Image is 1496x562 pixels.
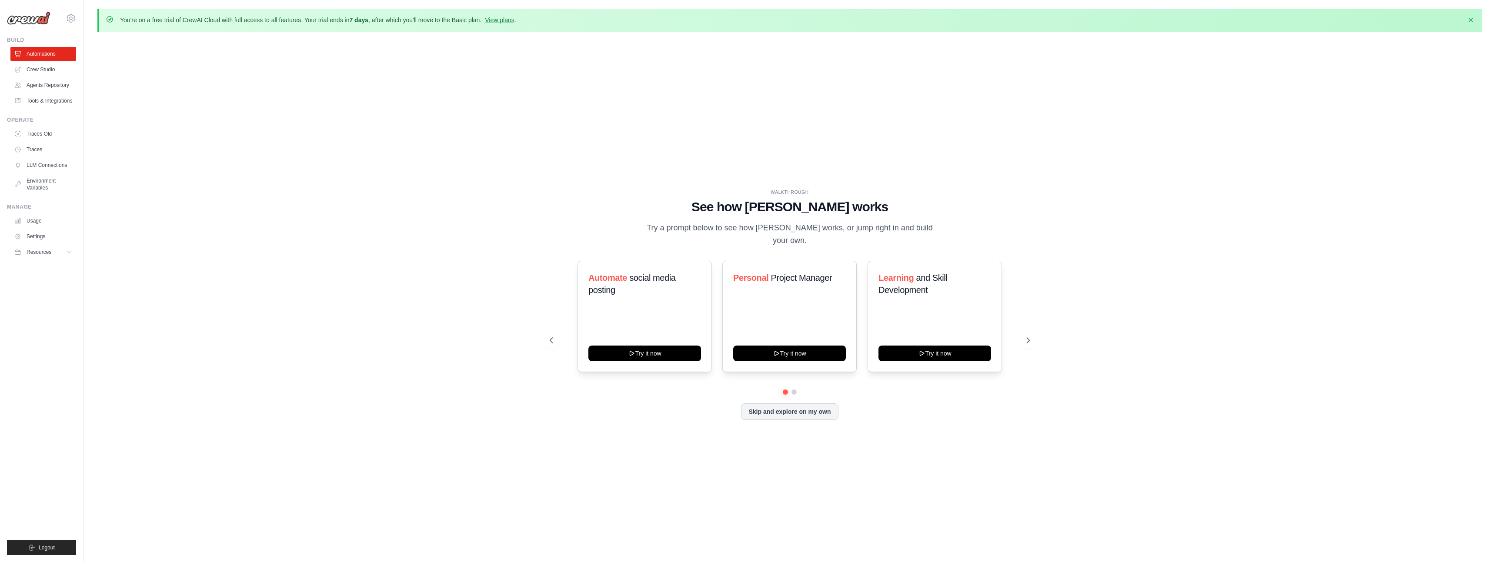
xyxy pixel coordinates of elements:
[7,540,76,555] button: Logout
[771,273,832,283] span: Project Manager
[733,273,768,283] span: Personal
[10,143,76,156] a: Traces
[39,544,55,551] span: Logout
[27,249,51,256] span: Resources
[550,199,1030,215] h1: See how [PERSON_NAME] works
[588,273,627,283] span: Automate
[10,47,76,61] a: Automations
[7,116,76,123] div: Operate
[120,16,516,24] p: You're on a free trial of CrewAI Cloud with full access to all features. Your trial ends in , aft...
[878,346,991,361] button: Try it now
[644,222,936,247] p: Try a prompt below to see how [PERSON_NAME] works, or jump right in and build your own.
[741,403,838,420] button: Skip and explore on my own
[485,17,514,23] a: View plans
[10,63,76,76] a: Crew Studio
[10,78,76,92] a: Agents Repository
[588,273,676,295] span: social media posting
[7,37,76,43] div: Build
[7,203,76,210] div: Manage
[878,273,914,283] span: Learning
[10,214,76,228] a: Usage
[10,94,76,108] a: Tools & Integrations
[733,346,846,361] button: Try it now
[10,127,76,141] a: Traces Old
[878,273,947,295] span: and Skill Development
[550,189,1030,196] div: WALKTHROUGH
[588,346,701,361] button: Try it now
[10,229,76,243] a: Settings
[10,174,76,195] a: Environment Variables
[349,17,368,23] strong: 7 days
[10,158,76,172] a: LLM Connections
[7,12,50,25] img: Logo
[10,245,76,259] button: Resources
